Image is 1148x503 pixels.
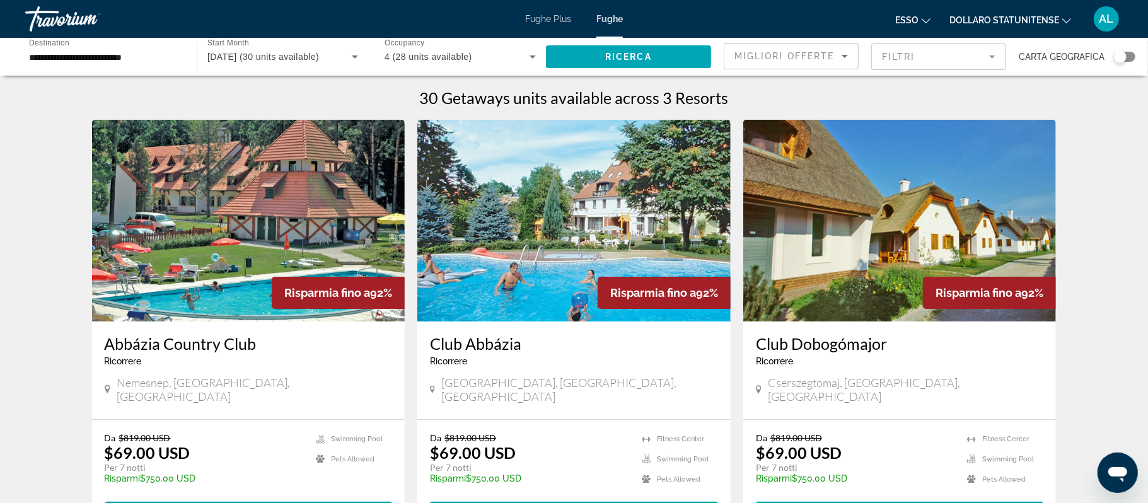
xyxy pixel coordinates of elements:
[105,356,142,366] span: Ricorrere
[756,334,1044,353] a: Club Dobogómajor
[105,462,304,473] p: Per 7 notti
[743,120,1057,321] img: 4193E01X.jpg
[105,473,141,483] span: Risparmi
[982,455,1034,463] span: Swimming Pool
[657,455,709,463] span: Swimming Pool
[596,14,623,24] a: Fughe
[610,286,696,299] span: Risparmia fino a
[25,3,151,35] a: Travorio
[105,334,393,353] a: Abbázia Country Club
[207,52,319,62] span: [DATE] (30 units available)
[272,277,405,309] div: 92%
[605,52,652,62] span: Ricerca
[949,11,1071,29] button: Cambia valuta
[770,432,822,443] span: $819.00 USD
[734,49,848,64] mat-select: Sort by
[385,52,472,62] span: 4 (28 units available)
[430,462,629,473] p: Per 7 notti
[756,356,793,366] span: Ricorrere
[657,475,700,483] span: Pets Allowed
[385,39,424,47] span: Occupancy
[207,39,249,47] span: Start Month
[430,356,467,366] span: Ricorrere
[598,277,731,309] div: 92%
[982,475,1026,483] span: Pets Allowed
[331,455,374,463] span: Pets Allowed
[895,11,931,29] button: Cambia lingua
[29,38,69,47] span: Destination
[430,334,718,353] a: Club Abbázia
[117,376,392,403] span: Nemesnep, [GEOGRAPHIC_DATA], [GEOGRAPHIC_DATA]
[105,443,190,462] p: $69.00 USD
[1090,6,1123,32] button: Menu utente
[441,376,718,403] span: [GEOGRAPHIC_DATA], [GEOGRAPHIC_DATA], [GEOGRAPHIC_DATA]
[936,286,1021,299] span: Risparmia fino a
[949,15,1059,25] font: Dollaro statunitense
[417,120,731,321] img: 2833E01X.jpg
[444,432,496,443] span: $819.00 USD
[430,432,441,443] span: Da
[105,432,116,443] span: Da
[119,432,171,443] span: $819.00 USD
[734,51,835,61] span: Migliori offerte
[430,473,629,483] p: $750.00 USD
[430,443,516,462] p: $69.00 USD
[430,473,466,483] span: Risparmi
[1098,453,1138,493] iframe: Pulsante per aprire la finestra di messaggistica
[331,435,383,443] span: Swimming Pool
[92,120,405,321] img: 5328E01X.jpg
[420,88,729,107] h1: 30 Getaways units available across 3 Resorts
[546,45,711,68] button: Ricerca
[525,14,571,24] a: Fughe Plus
[756,473,955,483] p: $750.00 USD
[756,432,767,443] span: Da
[756,462,955,473] p: Per 7 notti
[895,15,919,25] font: Esso
[284,286,370,299] span: Risparmia fino a
[756,443,842,462] p: $69.00 USD
[982,435,1029,443] span: Fitness Center
[105,473,304,483] p: $750.00 USD
[768,376,1044,403] span: Cserszegtomaj, [GEOGRAPHIC_DATA], [GEOGRAPHIC_DATA]
[756,473,792,483] span: Risparmi
[1099,12,1114,25] font: AL
[1019,48,1105,66] span: Carta geografica
[871,43,1006,71] button: Filter
[657,435,704,443] span: Fitness Center
[923,277,1056,309] div: 92%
